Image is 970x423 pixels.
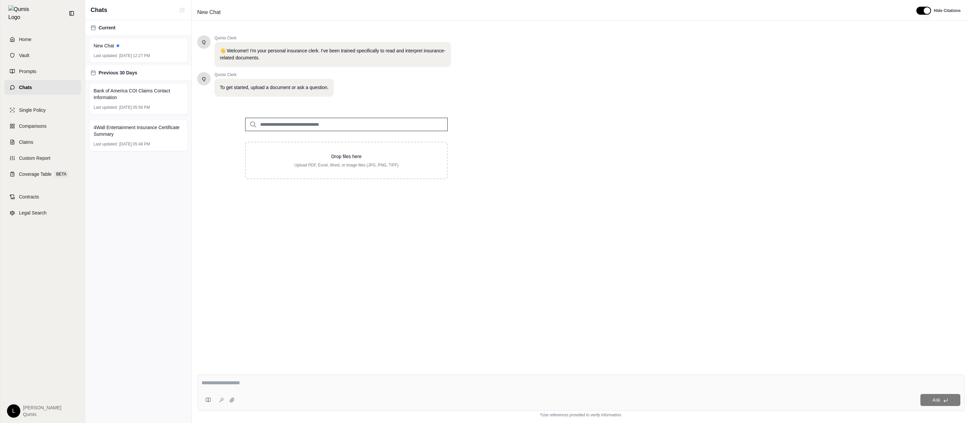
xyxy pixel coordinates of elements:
[19,155,50,161] span: Custom Report
[94,105,118,110] span: Last updated:
[119,141,150,147] span: [DATE] 05:48 PM
[23,404,61,411] span: [PERSON_NAME]
[19,52,29,59] span: Vault
[4,119,81,133] a: Comparisons
[4,103,81,117] a: Single Policy
[7,404,20,418] div: L
[256,153,436,160] p: Drop files here
[178,6,186,14] button: New Chat
[19,171,52,177] span: Coverage Table
[91,5,107,15] span: Chats
[220,47,446,61] p: 👋 Welcome!! I'm your personal insurance clerk. I've been trained specifically to read and interpr...
[119,105,150,110] span: [DATE] 05:56 PM
[94,53,118,58] span: Last updated:
[932,397,940,403] span: Ask
[220,84,328,91] p: To get started, upload a document or ask a question.
[99,69,137,76] span: Previous 30 Days
[4,32,81,47] a: Home
[202,39,206,45] span: Hello
[19,36,31,43] span: Home
[94,141,118,147] span: Last updated:
[66,8,77,19] button: Collapse sidebar
[195,7,223,18] span: New Chat
[19,123,46,129] span: Comparisons
[195,7,908,18] div: Edit Title
[23,411,61,418] span: Qumis
[4,205,81,220] a: Legal Search
[202,75,206,82] span: Hello
[920,394,960,406] button: Ask
[94,42,114,49] span: New Chat
[54,171,68,177] span: BETA
[19,107,46,113] span: Single Policy
[4,80,81,95] a: Chats
[19,68,36,75] span: Prompts
[119,53,150,58] span: [DATE] 12:27 PM
[94,124,183,137] span: 4Wall Entertainment Insurance Certificate Summary
[19,139,33,145] span: Claims
[4,189,81,204] a: Contracts
[19,84,32,91] span: Chats
[4,135,81,149] a: Claims
[19,193,39,200] span: Contracts
[256,162,436,168] p: Upload PDF, Excel, Word, or image files (JPG, PNG, TIFF)
[4,48,81,63] a: Vault
[4,151,81,165] a: Custom Report
[19,209,47,216] span: Legal Search
[99,24,116,31] span: Current
[197,411,965,418] div: *Use references provided to verify information.
[934,8,961,13] span: Hide Citations
[4,167,81,181] a: Coverage TableBETA
[8,5,33,21] img: Qumis Logo
[94,87,183,101] span: Bank of America COI Claims Contact Information
[215,72,334,77] span: Qumis Clerk
[4,64,81,79] a: Prompts
[215,35,451,41] span: Qumis Clerk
